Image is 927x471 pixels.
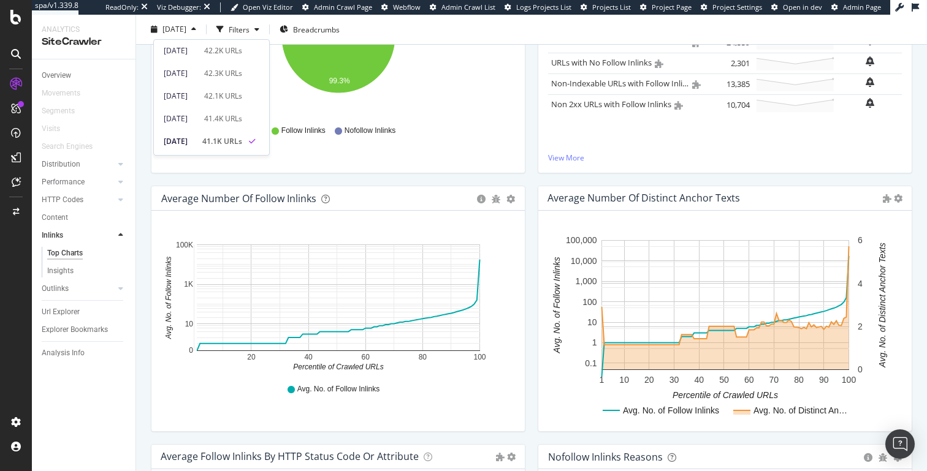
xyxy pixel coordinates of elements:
span: Nofollow Inlinks [345,126,395,136]
div: Distribution [42,158,80,171]
a: Non-Indexable URLs with Follow Inlinks [551,78,695,89]
div: Movements [42,87,80,100]
div: bell-plus [866,98,874,108]
text: 80 [794,375,804,385]
div: Url Explorer [42,306,80,318]
div: Overview [42,69,71,82]
span: Admin Crawl List [441,2,495,12]
a: Visits [42,122,72,135]
div: A chart. [161,230,515,372]
text: 40 [694,375,704,385]
text: Avg. No. of Follow Inlinks [552,257,562,354]
text: 0.1 [585,358,597,368]
text: 100 [842,375,856,385]
text: Avg. No. of Distinct Anchor Texts [877,243,887,368]
a: Performance [42,176,115,189]
a: Search Engines [42,140,105,153]
a: Admin Crawl Page [302,2,372,12]
a: Url Explorer [42,306,127,318]
a: Projects List [581,2,631,12]
div: Inlinks [42,229,63,242]
a: Non 2xx URLs with Follow Inlinks [551,99,671,110]
i: Admin [655,59,663,68]
div: Filters [229,24,250,34]
button: Breadcrumbs [275,20,345,39]
span: Admin Crawl Page [314,2,372,12]
text: 2 [858,322,863,331]
div: Content [42,211,68,224]
a: Insights [47,265,127,277]
text: 10 [619,375,629,385]
a: Distribution [42,158,115,171]
text: 0 [858,365,863,375]
text: Avg. No. of Follow Inlinks [623,405,719,415]
div: Analysis Info [42,347,85,360]
div: Search Engines [42,140,93,153]
div: Open Intercom Messenger [885,429,915,459]
a: Overview [42,69,127,82]
div: SiteCrawler [42,35,126,49]
div: A chart. [548,230,902,421]
td: 13,385 [704,73,753,94]
div: Average Number of Follow Inlinks [161,192,316,205]
a: Analysis Info [42,347,127,360]
div: 41.1K URLs [202,136,242,147]
div: Visits [42,122,60,135]
div: bell-plus [866,56,874,66]
a: View More [548,153,902,163]
a: Explorer Bookmarks [42,323,127,336]
a: Top Charts [47,247,127,260]
div: Top Charts [47,247,83,260]
div: circle-info [477,195,486,203]
div: [DATE] [164,113,197,124]
div: Explorer Bookmarks [42,323,108,336]
text: 60 [362,353,370,361]
text: 70 [769,375,779,385]
span: Avg. No. of Follow Inlinks [297,384,380,394]
a: HTTP Codes [42,194,115,206]
i: Admin [674,101,683,110]
text: 1 [600,375,605,385]
text: 20 [247,353,256,361]
div: 42.1K URLs [204,91,242,102]
text: 10,000 [571,256,597,266]
div: Nofollow Inlinks Reasons [548,451,663,463]
text: 99.3% [329,77,350,85]
a: URLs with No Follow Inlinks [551,57,652,68]
text: 100 [582,297,597,307]
td: 10,704 [704,94,753,115]
text: Percentile of Crawled URLs [673,390,778,400]
span: Open Viz Editor [243,2,293,12]
div: [DATE] [164,136,195,147]
span: Webflow [393,2,421,12]
text: 50 [719,375,729,385]
text: 80 [419,353,427,361]
a: Segments [42,105,87,118]
a: Logs Projects List [505,2,571,12]
i: Admin [692,80,701,89]
div: bell-plus [866,77,874,87]
a: Admin Page [831,2,881,12]
i: Admin [496,453,505,461]
text: 60 [744,375,754,385]
a: Project Settings [701,2,762,12]
div: Outlinks [42,282,69,295]
div: Insights [47,265,74,277]
div: Segments [42,105,75,118]
span: Project Settings [712,2,762,12]
div: gear [506,195,515,203]
div: Viz Debugger: [157,2,201,12]
div: bug [492,195,500,203]
div: 42.2K URLs [204,45,242,56]
div: 41.4K URLs [204,113,242,124]
text: 6 [858,236,863,246]
a: Inlinks [42,229,115,242]
text: Percentile of Crawled URLs [293,363,383,371]
text: 40 [304,353,313,361]
a: Open in dev [771,2,822,12]
div: Analytics [42,24,126,35]
a: Admin Crawl List [430,2,495,12]
text: 30 [669,375,679,385]
td: 2,301 [704,53,753,73]
div: HTTP Codes [42,194,83,206]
